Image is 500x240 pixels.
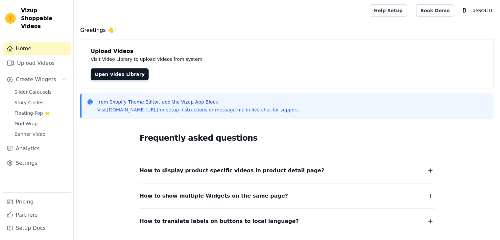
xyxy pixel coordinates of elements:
[14,131,45,137] span: Banner Video
[3,208,71,222] a: Partners
[11,130,71,139] a: Banner Video
[3,156,71,170] a: Settings
[107,107,158,112] a: [DOMAIN_NAME][URL]
[140,217,299,226] span: How to translate labels on buttons to local language?
[16,76,56,84] span: Create Widgets
[80,26,493,34] h4: Greetings 👋!
[11,119,71,128] a: Grid Wrap
[5,13,16,24] img: Vizup
[140,217,434,226] button: How to translate labels on buttons to local language?
[91,47,483,55] h4: Upload Videos
[14,110,50,116] span: Floating-Pop ⭐
[3,195,71,208] a: Pricing
[3,73,71,86] button: Create Widgets
[140,166,434,175] button: How to display product specific videos in product detail page?
[459,5,495,16] button: B beSOLiD
[3,142,71,155] a: Analytics
[416,4,454,17] a: Book Demo
[14,89,52,95] span: Slider Carousels
[140,191,288,201] span: How to show multiple Widgets on the same page?
[11,108,71,118] a: Floating-Pop ⭐
[91,68,149,80] a: Open Video Library
[97,99,299,105] p: from Shopify Theme Editor, add the Vizup App Block
[470,5,495,16] p: beSOLiD
[14,99,43,106] span: Story Circles
[3,222,71,235] a: Setup Docs
[370,4,407,17] a: Help Setup
[11,98,71,107] a: Story Circles
[463,7,466,14] text: B
[14,120,37,127] span: Grid Wrap
[3,42,71,55] a: Home
[140,191,434,201] button: How to show multiple Widgets on the same page?
[91,55,385,63] p: Visit Video Library to upload videos from system
[21,7,68,30] span: Vizup Shoppable Videos
[3,57,71,70] a: Upload Videos
[97,107,299,113] p: Visit for setup instructions or message me in live chat for support.
[140,166,324,175] span: How to display product specific videos in product detail page?
[140,132,434,145] h2: Frequently asked questions
[11,87,71,97] a: Slider Carousels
